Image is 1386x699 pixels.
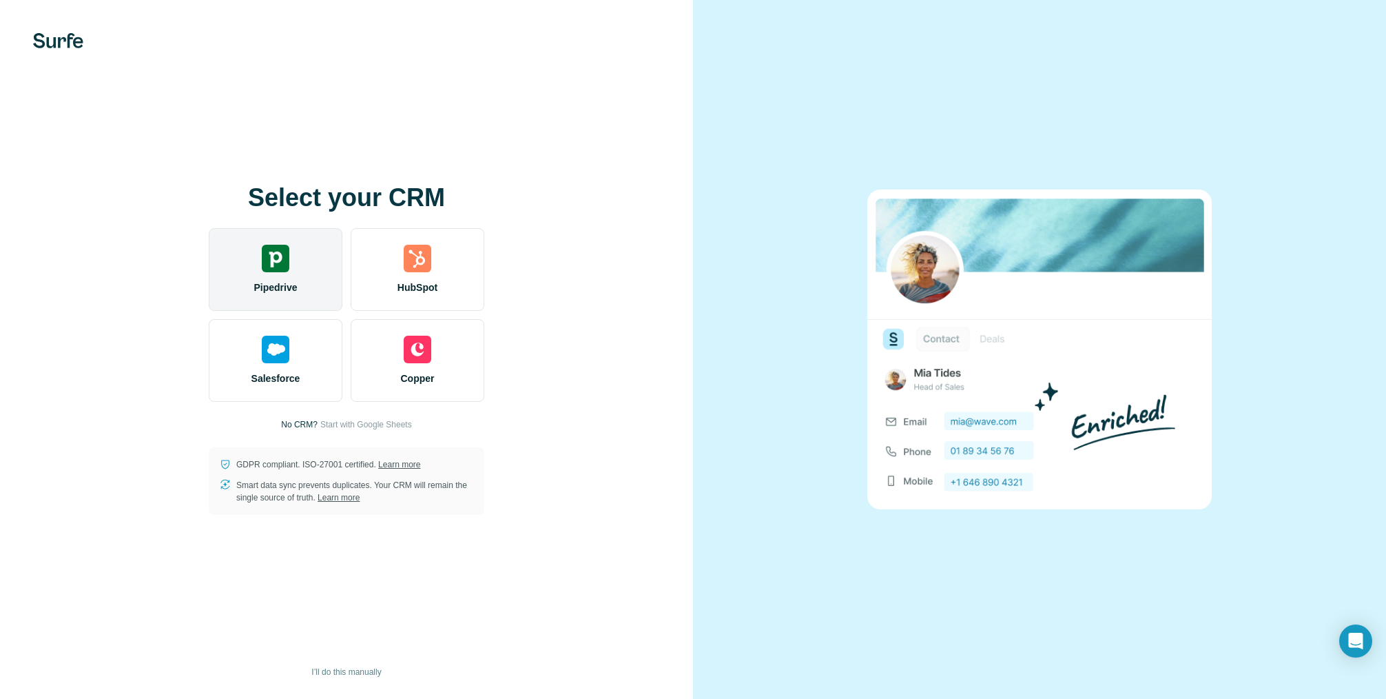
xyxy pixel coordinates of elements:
[397,281,437,294] span: HubSpot
[404,245,431,272] img: hubspot's logo
[262,245,289,272] img: pipedrive's logo
[281,418,318,431] p: No CRM?
[262,336,289,363] img: salesforce's logo
[378,460,420,469] a: Learn more
[209,184,484,212] h1: Select your CRM
[236,479,473,504] p: Smart data sync prevents duplicates. Your CRM will remain the single source of truth.
[33,33,83,48] img: Surfe's logo
[251,372,300,385] span: Salesforce
[1339,625,1372,658] div: Open Intercom Messenger
[867,190,1212,509] img: none image
[318,493,360,503] a: Learn more
[404,336,431,363] img: copper's logo
[236,458,420,471] p: GDPR compliant. ISO-27001 certified.
[254,281,297,294] span: Pipedrive
[302,662,391,682] button: I’ll do this manually
[401,372,435,385] span: Copper
[311,666,381,678] span: I’ll do this manually
[320,418,412,431] button: Start with Google Sheets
